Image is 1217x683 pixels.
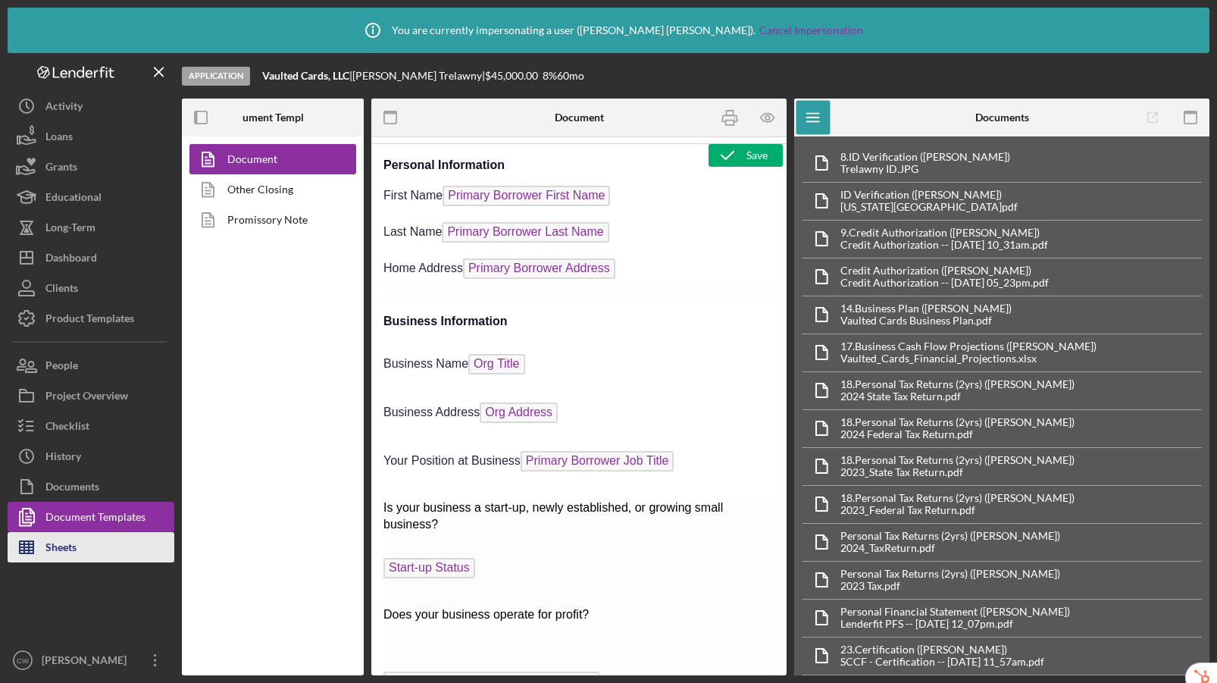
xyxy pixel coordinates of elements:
text: CW [17,656,30,665]
div: [PERSON_NAME] Trelawny | [352,70,485,82]
div: Lenderfit PFS -- [DATE] 12_07pm.pdf [840,618,1070,630]
div: Dashboard [45,243,97,277]
div: Personal Tax Returns (2yrs) ([PERSON_NAME]) [840,568,1060,580]
button: Checklist [8,411,174,441]
button: Activity [8,91,174,121]
div: Educational [45,182,102,216]
div: Product Templates [45,303,134,337]
button: Project Overview [8,381,174,411]
div: 18. Personal Tax Returns (2yrs) ([PERSON_NAME]) [840,416,1075,428]
div: Credit Authorization -- [DATE] 10_31am.pdf [840,239,1048,251]
button: CW[PERSON_NAME] [8,645,174,675]
button: Documents [8,472,174,502]
div: You are currently impersonating a user ( [PERSON_NAME] [PERSON_NAME] ). [354,11,863,49]
div: Vaulted_Cards_Financial_Projections.xlsx [840,352,1097,365]
div: Save [746,144,768,167]
div: 18. Personal Tax Returns (2yrs) ([PERSON_NAME]) [840,454,1075,466]
div: People [45,350,78,384]
a: Other Closing [189,174,349,205]
div: 23. Certification ([PERSON_NAME]) [840,644,1044,656]
div: 2023_State Tax Return.pdf [840,466,1075,478]
div: [PERSON_NAME] [38,645,136,679]
span: Does your business operate for profit? [12,528,228,548]
div: 17. Business Cash Flow Projections ([PERSON_NAME]) [840,340,1097,352]
b: Documents [975,111,1029,124]
div: 14. Business Plan ([PERSON_NAME]) [840,302,1012,315]
button: Educational [8,182,174,212]
div: Trelawny ID.JPG [840,163,1010,175]
div: Document Templates [45,502,145,536]
div: | [262,70,352,82]
div: Documents [45,472,99,506]
button: Save [709,144,783,167]
div: 60 mo [557,70,584,82]
div: Sheets [45,532,77,566]
div: 18. Personal Tax Returns (2yrs) ([PERSON_NAME]) [840,378,1075,390]
b: Document Templates [224,111,323,124]
a: Cancel Impersonation [759,24,863,36]
a: Document [189,144,349,174]
button: People [8,350,174,381]
button: Loans [8,121,174,152]
div: ID Verification ([PERSON_NAME]) [840,189,1018,201]
div: Project Overview [45,381,128,415]
button: Clients [8,273,174,303]
button: Document Templates [8,502,174,532]
div: Credit Authorization ([PERSON_NAME]) [840,265,1049,277]
a: Promissory Note [189,205,349,235]
div: Application [182,67,250,86]
div: 2023_Federal Tax Return.pdf [840,504,1075,516]
button: Dashboard [8,243,174,273]
button: Grants [8,152,174,182]
button: Sheets [8,532,174,562]
button: Long-Term [8,212,174,243]
div: Personal Financial Statement ([PERSON_NAME]) [840,606,1070,618]
div: Loans [45,121,73,155]
b: Vaulted Cards, LLC [262,69,349,82]
iframe: Rich Text Area [371,144,787,675]
div: Long-Term [45,212,95,246]
div: 2024 Federal Tax Return.pdf [840,428,1075,440]
div: Checklist [45,411,89,445]
div: 8. ID Verification ([PERSON_NAME]) [840,151,1010,163]
div: 8 % [543,70,557,82]
div: Personal Tax Returns (2yrs) ([PERSON_NAME]) [840,530,1060,542]
a: History [8,441,174,472]
div: Activity [45,91,83,125]
div: $45,000.00 [485,70,543,82]
button: Product Templates [8,303,174,334]
div: 2024 State Tax Return.pdf [840,390,1075,403]
div: 2023 Tax.pdf [840,580,1060,592]
div: Credit Authorization -- [DATE] 05_23pm.pdf [840,277,1049,289]
b: Document [555,111,604,124]
div: Clients [45,273,78,307]
div: [US_STATE][GEOGRAPHIC_DATA]pdf [840,201,1018,213]
div: Vaulted Cards Business Plan.pdf [840,315,1012,327]
div: 18. Personal Tax Returns (2yrs) ([PERSON_NAME]) [840,492,1075,504]
div: Grants [45,152,77,186]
